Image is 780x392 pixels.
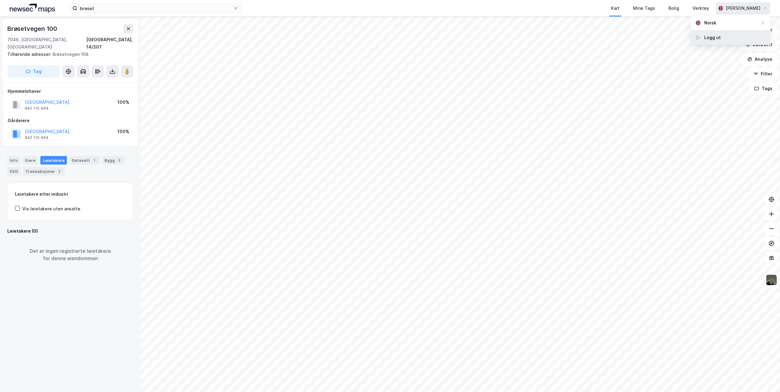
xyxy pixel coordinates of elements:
[91,157,97,163] div: 1
[7,52,53,57] span: Tilhørende adresser:
[7,24,58,34] div: Brøsetvegen 100
[7,36,86,51] div: 7046, [GEOGRAPHIC_DATA], [GEOGRAPHIC_DATA]
[22,205,80,212] div: Vis leietakere uten ansatte
[766,274,777,286] img: 9k=
[117,128,129,135] div: 100%
[749,82,778,95] button: Tags
[102,156,125,165] div: Bygg
[86,36,133,51] div: [GEOGRAPHIC_DATA], 14/307
[7,65,60,78] button: Tag
[704,19,716,27] div: Norsk
[15,191,126,198] div: Leietakere etter industri
[726,5,760,12] div: [PERSON_NAME]
[8,117,133,124] div: Gårdeiere
[25,106,49,111] div: 942 110 464
[56,168,62,174] div: 2
[749,363,780,392] iframe: Chat Widget
[116,157,122,163] div: 2
[15,237,126,272] div: Det er ingen registrerte leietakere for denne eiendommen
[7,227,133,235] div: Leietakere (0)
[23,167,65,176] div: Transaksjoner
[748,68,778,80] button: Filter
[117,99,129,106] div: 100%
[693,5,709,12] div: Verktøy
[611,5,620,12] div: Kart
[668,5,679,12] div: Bolig
[742,53,778,65] button: Analyse
[69,156,100,165] div: Datasett
[704,34,721,41] div: Logg ut
[7,51,128,58] div: Brøsetvegen 108
[8,88,133,95] div: Hjemmelshaver
[77,4,233,13] input: Søk på adresse, matrikkel, gårdeiere, leietakere eller personer
[7,156,20,165] div: Info
[10,4,55,13] img: logo.a4113a55bc3d86da70a041830d287a7e.svg
[23,156,38,165] div: Eiere
[7,167,20,176] div: ESG
[25,135,49,140] div: 942 110 464
[40,156,67,165] div: Leietakere
[633,5,655,12] div: Mine Tags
